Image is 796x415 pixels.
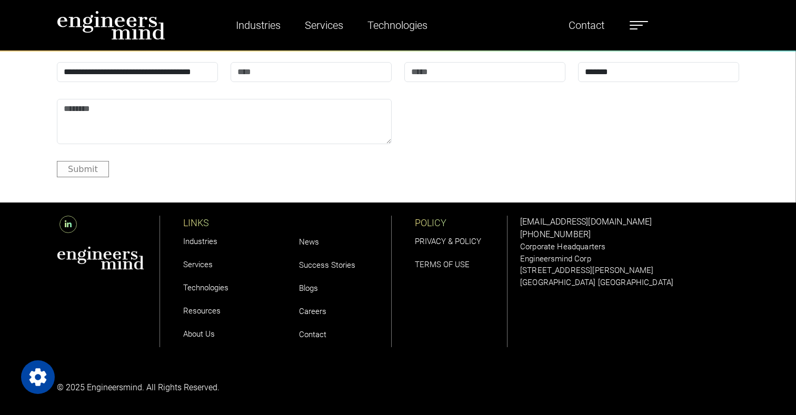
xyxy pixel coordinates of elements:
[404,99,564,140] iframe: reCAPTCHA
[57,381,392,394] p: © 2025 Engineersmind. All Rights Reserved.
[57,161,109,177] button: Submit
[299,284,318,293] a: Blogs
[564,13,609,37] a: Contact
[520,217,652,227] a: [EMAIL_ADDRESS][DOMAIN_NAME]
[183,283,228,292] a: Technologies
[415,216,507,230] p: POLICY
[183,237,217,246] a: Industries
[183,260,213,269] a: Services
[415,237,481,246] a: PRIVACY & POLICY
[415,260,470,269] a: TERMS OF USE
[363,13,432,37] a: Technologies
[301,13,347,37] a: Services
[520,277,739,289] p: [GEOGRAPHIC_DATA] [GEOGRAPHIC_DATA]
[520,265,739,277] p: [STREET_ADDRESS][PERSON_NAME]
[520,229,591,239] a: [PHONE_NUMBER]
[183,216,276,230] p: LINKS
[520,241,739,253] p: Corporate Headquarters
[299,330,326,339] a: Contact
[520,253,739,265] p: Engineersmind Corp
[57,11,165,40] img: logo
[183,329,215,339] a: About Us
[299,307,326,316] a: Careers
[232,13,285,37] a: Industries
[299,260,355,270] a: Success Stories
[57,246,144,270] img: aws
[57,219,79,229] a: LinkedIn
[183,306,221,316] a: Resources
[299,237,319,247] a: News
